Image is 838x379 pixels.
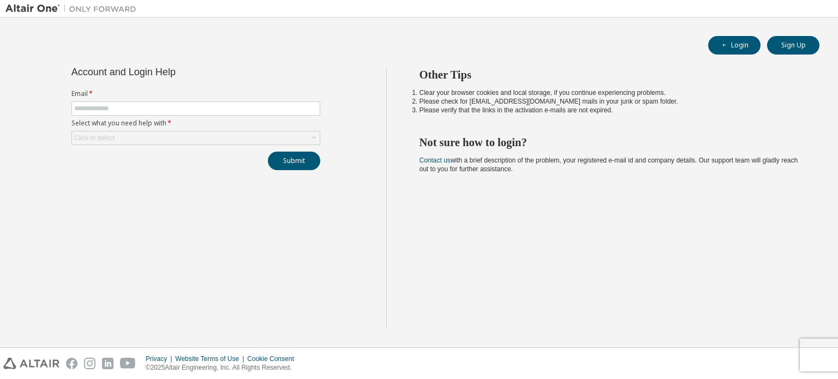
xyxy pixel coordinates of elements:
[71,68,271,76] div: Account and Login Help
[3,358,59,369] img: altair_logo.svg
[74,134,115,142] div: Click to select
[420,157,798,173] span: with a brief description of the problem, your registered e-mail id and company details. Our suppo...
[420,157,451,164] a: Contact us
[708,36,761,55] button: Login
[71,119,320,128] label: Select what you need help with
[72,131,320,145] div: Click to select
[146,354,175,363] div: Privacy
[268,152,320,170] button: Submit
[420,135,800,149] h2: Not sure how to login?
[420,97,800,106] li: Please check for [EMAIL_ADDRESS][DOMAIN_NAME] mails in your junk or spam folder.
[66,358,77,369] img: facebook.svg
[71,89,320,98] label: Email
[102,358,113,369] img: linkedin.svg
[5,3,142,14] img: Altair One
[120,358,136,369] img: youtube.svg
[767,36,819,55] button: Sign Up
[420,88,800,97] li: Clear your browser cookies and local storage, if you continue experiencing problems.
[84,358,95,369] img: instagram.svg
[175,354,247,363] div: Website Terms of Use
[420,68,800,82] h2: Other Tips
[146,363,301,372] p: © 2025 Altair Engineering, Inc. All Rights Reserved.
[247,354,300,363] div: Cookie Consent
[420,106,800,115] li: Please verify that the links in the activation e-mails are not expired.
